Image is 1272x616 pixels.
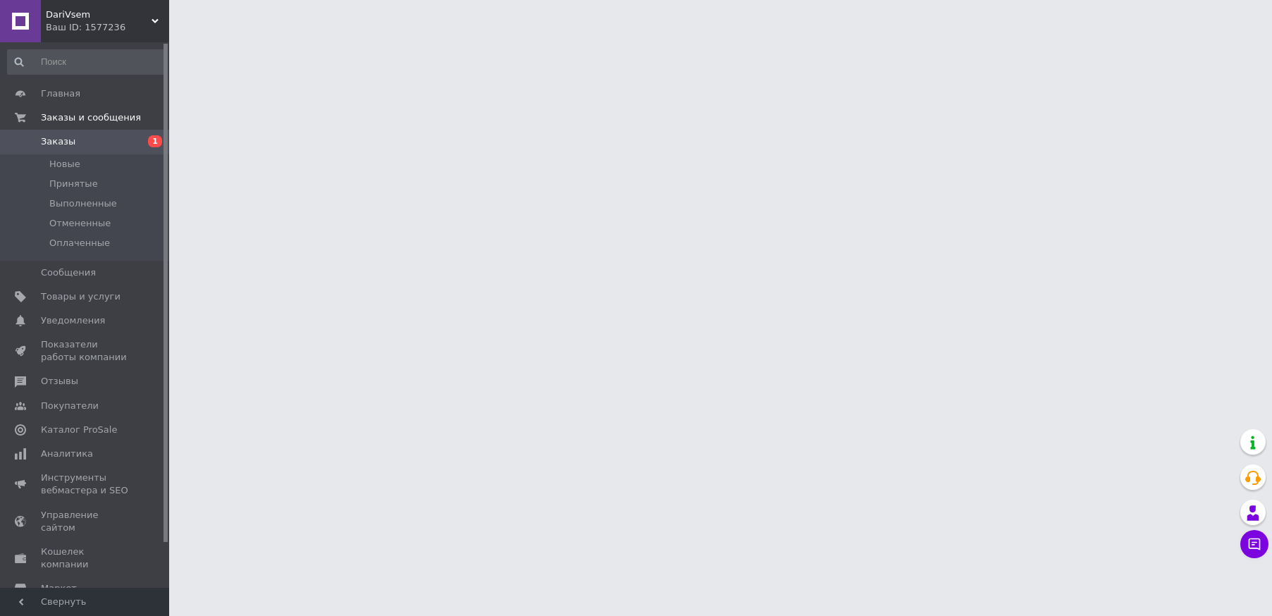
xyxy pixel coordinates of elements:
[41,546,130,571] span: Кошелек компании
[41,314,105,327] span: Уведомления
[41,87,80,100] span: Главная
[41,582,77,595] span: Маркет
[41,375,78,388] span: Отзывы
[46,21,169,34] div: Ваш ID: 1577236
[7,49,166,75] input: Поиск
[49,178,98,190] span: Принятые
[148,135,162,147] span: 1
[41,448,93,460] span: Аналитика
[1240,530,1268,558] button: Чат с покупателем
[41,266,96,279] span: Сообщения
[41,509,130,534] span: Управление сайтом
[41,424,117,436] span: Каталог ProSale
[41,338,130,364] span: Показатели работы компании
[49,217,111,230] span: Отмененные
[41,400,99,412] span: Покупатели
[49,158,80,171] span: Новые
[41,135,75,148] span: Заказы
[49,197,117,210] span: Выполненные
[46,8,152,21] span: DariVsem
[41,111,141,124] span: Заказы и сообщения
[41,290,121,303] span: Товары и услуги
[41,472,130,497] span: Инструменты вебмастера и SEO
[49,237,110,250] span: Оплаченные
